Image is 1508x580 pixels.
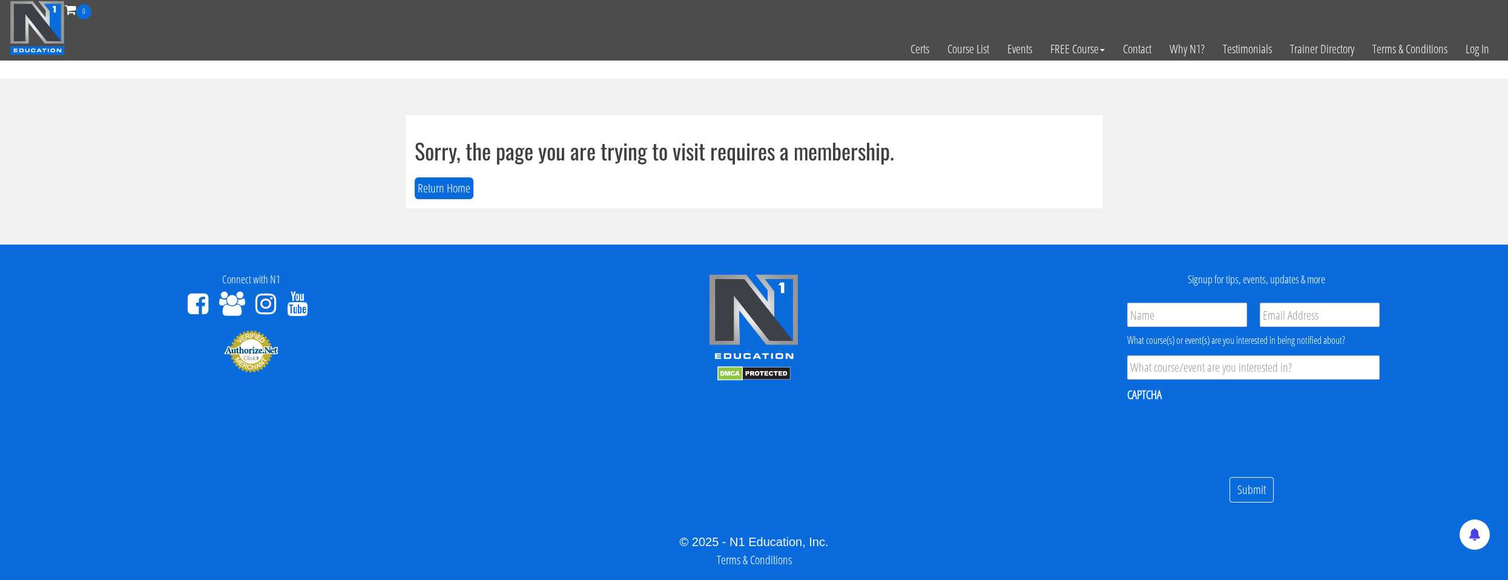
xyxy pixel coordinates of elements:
[1457,19,1498,79] a: Log In
[1214,19,1281,79] a: Testimonials
[1161,19,1214,79] a: Why N1?
[415,177,473,200] button: Return Home
[1041,19,1114,79] a: FREE Course
[415,139,1094,163] h1: Sorry, the page you are trying to visit requires a membership.
[1281,19,1363,79] a: Trainer Directory
[1230,477,1274,503] input: Submit
[1127,410,1311,458] iframe: reCAPTCHA
[901,19,938,79] a: Certs
[224,329,278,373] img: Authorize.Net Merchant - Click to Verify
[9,533,1499,551] div: © 2025 - N1 Education, Inc.
[9,274,493,286] h4: Connect with N1
[938,19,998,79] a: Course List
[1260,303,1380,327] input: Email Address
[1127,303,1247,327] input: Name
[10,1,65,55] img: n1-education
[65,1,91,18] a: 0
[708,274,799,363] img: n1-edu-logo
[1114,19,1161,79] a: Contact
[717,366,791,381] img: DMCA.com Protection Status
[1127,355,1380,380] input: What course/event are you interested in?
[1015,274,1499,286] h4: Signup for tips, events, updates & more
[1127,333,1380,348] div: What course(s) or event(s) are you interested in being notified about?
[76,4,91,19] span: 0
[1127,387,1162,403] label: CAPTCHA
[1363,19,1457,79] a: Terms & Conditions
[998,19,1041,79] a: Events
[717,552,792,568] a: Terms & Conditions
